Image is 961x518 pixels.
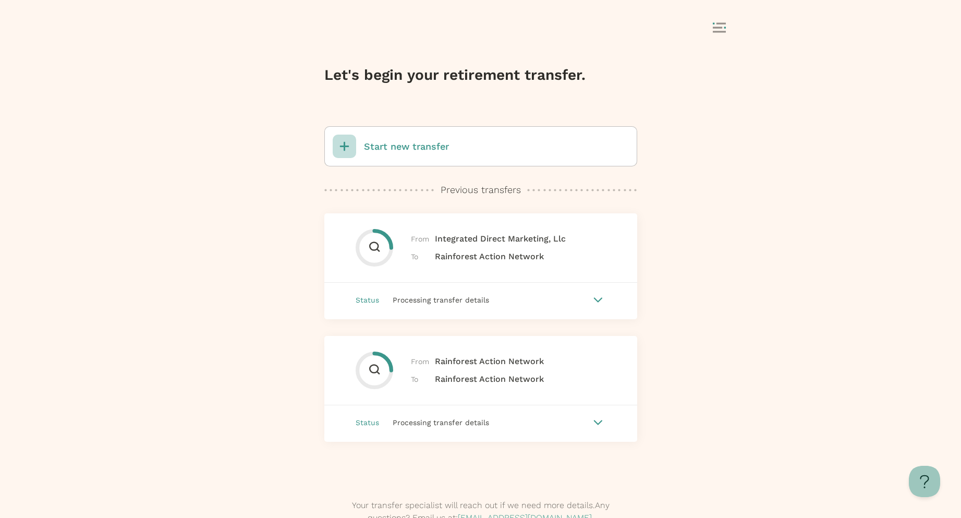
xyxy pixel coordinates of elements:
p: Previous transfers [441,183,521,197]
button: Status Processing transfer details [324,405,637,440]
span: From [411,233,435,245]
span: Rainforest Action Network [435,373,544,386]
span: Rainforest Action Network [435,250,544,263]
span: Processing transfer details [393,418,489,427]
span: From [411,356,435,367]
span: Rainforest Action Network [435,355,544,368]
span: Let's begin your retirement transfer. [324,66,586,83]
span: Processing transfer details [393,296,489,304]
button: Status Processing transfer details [324,283,637,317]
span: To [411,251,435,262]
span: Status [356,294,379,306]
span: Integrated Direct Marketing, Llc [435,233,566,245]
p: Start new transfer [364,140,449,153]
span: To [411,374,435,385]
iframe: Toggle Customer Support [909,466,940,497]
span: Status [356,417,379,428]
